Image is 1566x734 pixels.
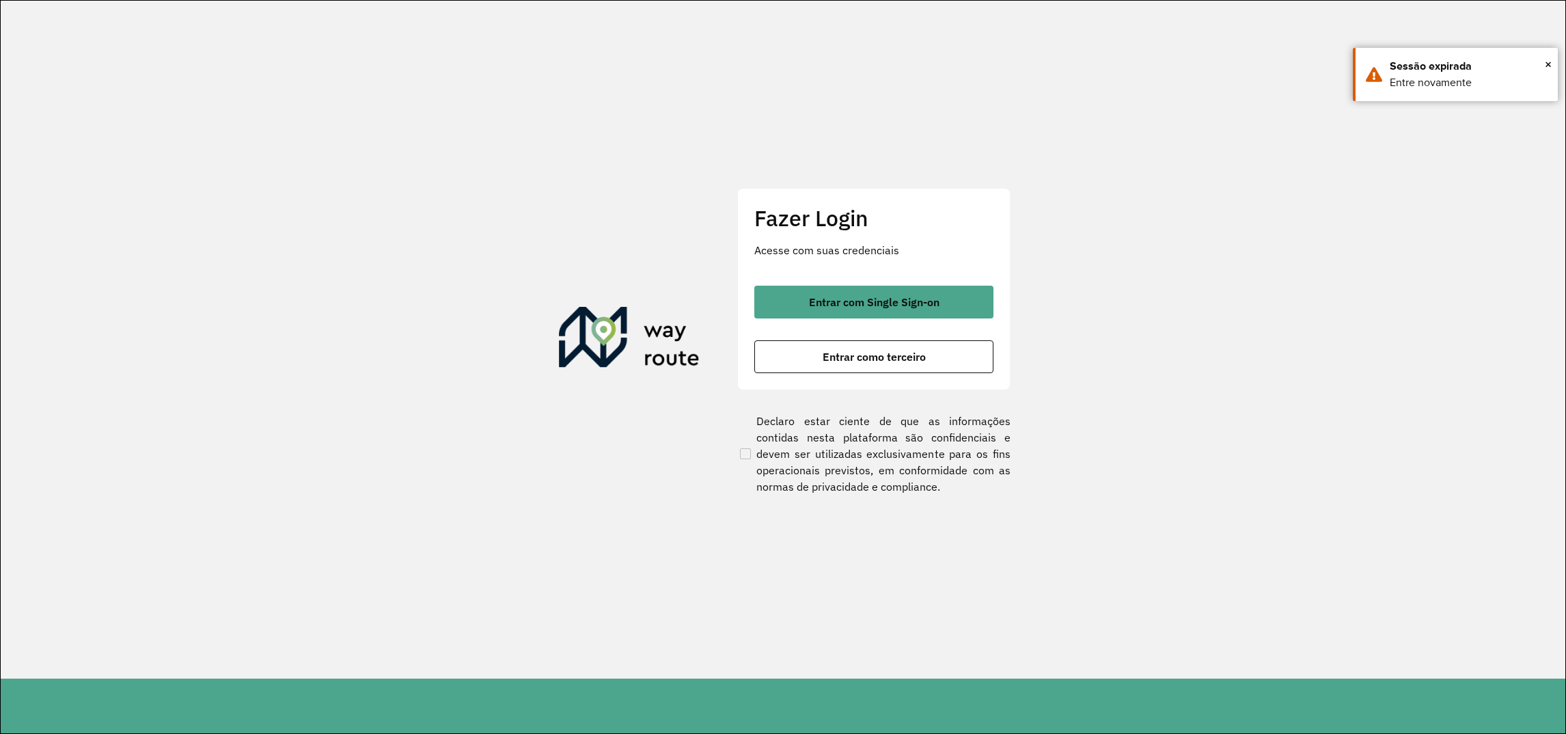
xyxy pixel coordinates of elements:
div: Entre novamente [1390,74,1548,91]
img: Roteirizador AmbevTech [559,307,700,372]
button: button [754,340,993,373]
div: Sessão expirada [1390,58,1548,74]
p: Acesse com suas credenciais [754,242,993,258]
span: × [1545,54,1552,74]
label: Declaro estar ciente de que as informações contidas nesta plataforma são confidenciais e devem se... [737,413,1011,495]
span: Entrar como terceiro [823,351,926,362]
span: Entrar com Single Sign-on [809,297,939,308]
h2: Fazer Login [754,205,993,231]
button: button [754,286,993,318]
button: Close [1545,54,1552,74]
